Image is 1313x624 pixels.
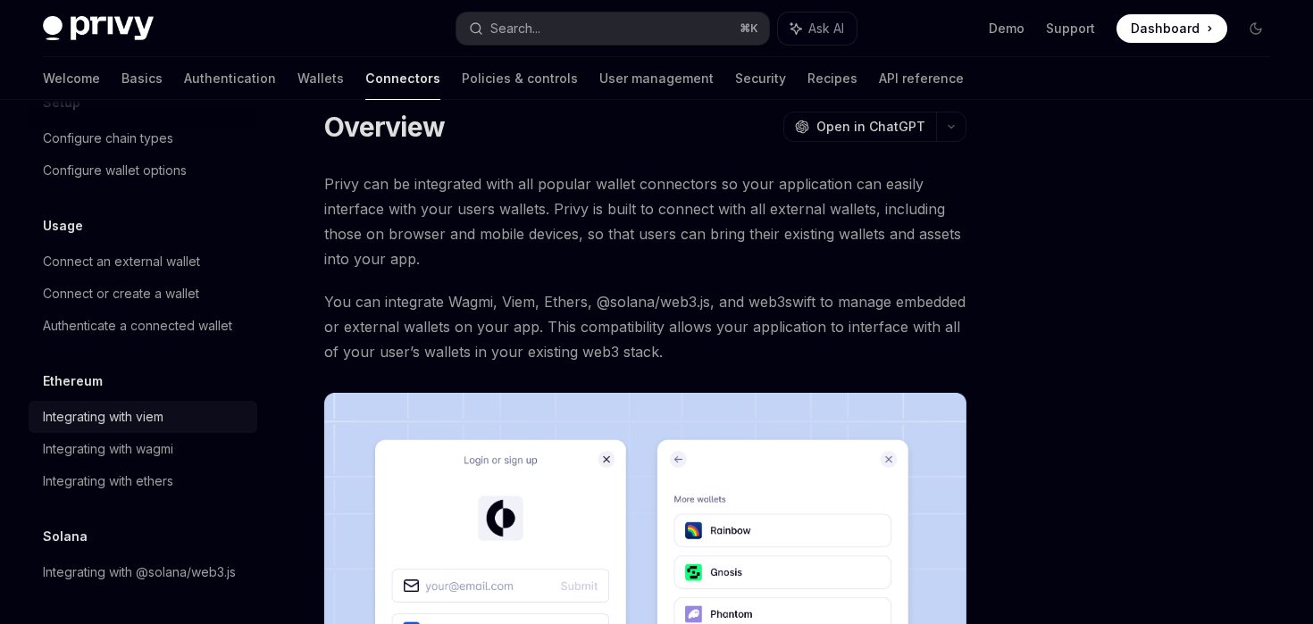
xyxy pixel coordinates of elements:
div: Integrating with wagmi [43,438,173,460]
h5: Solana [43,526,88,547]
div: Connect an external wallet [43,251,200,272]
a: Dashboard [1116,14,1227,43]
span: You can integrate Wagmi, Viem, Ethers, @solana/web3.js, and web3swift to manage embedded or exter... [324,289,966,364]
a: Connect or create a wallet [29,278,257,310]
a: Policies & controls [462,57,578,100]
a: Configure chain types [29,122,257,154]
a: Connectors [365,57,440,100]
h5: Ethereum [43,370,103,392]
a: Integrating with wagmi [29,433,257,465]
span: Dashboard [1131,20,1200,37]
div: Integrating with @solana/web3.js [43,562,236,583]
a: Recipes [807,57,857,100]
a: Welcome [43,57,100,100]
a: Support [1046,20,1095,37]
span: Ask AI [808,20,844,37]
a: Integrating with viem [29,401,257,433]
img: dark logo [43,16,154,41]
a: API reference [879,57,964,100]
a: Integrating with @solana/web3.js [29,556,257,588]
a: Security [735,57,786,100]
span: Open in ChatGPT [816,118,925,136]
div: Configure chain types [43,128,173,149]
div: Authenticate a connected wallet [43,315,232,337]
a: Authenticate a connected wallet [29,310,257,342]
button: Toggle dark mode [1242,14,1270,43]
button: Ask AI [778,12,857,45]
a: Demo [989,20,1024,37]
div: Configure wallet options [43,160,187,181]
span: ⌘ K [740,21,758,36]
a: Configure wallet options [29,154,257,187]
a: Integrating with ethers [29,465,257,497]
a: Wallets [297,57,344,100]
div: Connect or create a wallet [43,283,199,304]
button: Search...⌘K [456,12,768,45]
div: Search... [490,18,540,39]
h5: Usage [43,215,83,237]
a: Connect an external wallet [29,245,257,278]
a: User management [599,57,714,100]
a: Authentication [184,57,276,100]
span: Privy can be integrated with all popular wallet connectors so your application can easily interfa... [324,171,966,271]
div: Integrating with viem [43,406,163,428]
div: Integrating with ethers [43,470,173,492]
button: Open in ChatGPT [783,112,936,142]
a: Basics [121,57,163,100]
h1: Overview [324,111,445,143]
